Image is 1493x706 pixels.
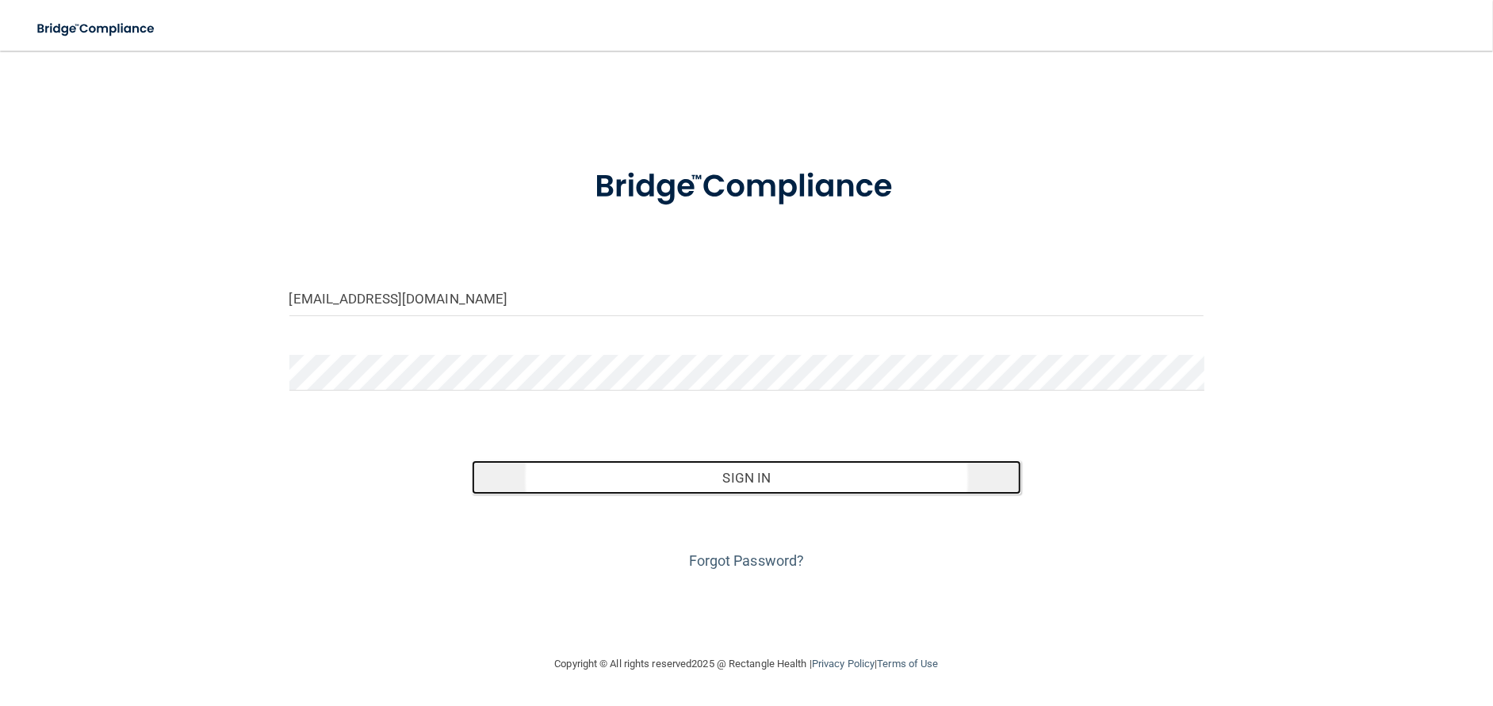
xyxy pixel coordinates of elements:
a: Terms of Use [877,658,938,670]
img: bridge_compliance_login_screen.278c3ca4.svg [562,146,932,228]
a: Forgot Password? [689,552,805,569]
input: Email [289,280,1204,316]
iframe: Drift Widget Chat Controller [1219,593,1474,657]
div: Copyright © All rights reserved 2025 @ Rectangle Health | | [457,639,1036,689]
button: Sign In [472,460,1020,495]
a: Privacy Policy [812,658,875,670]
img: bridge_compliance_login_screen.278c3ca4.svg [24,13,170,45]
